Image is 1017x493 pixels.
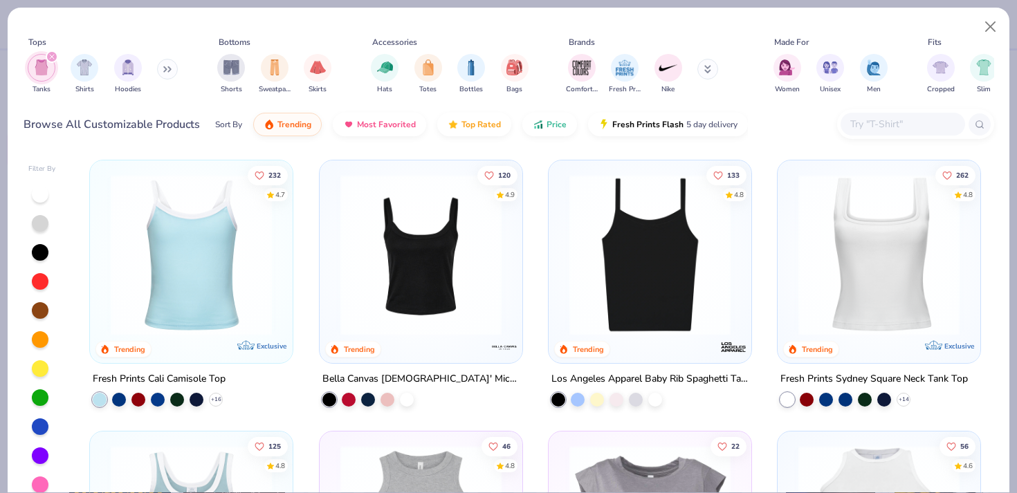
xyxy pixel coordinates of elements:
div: Filter By [28,164,56,174]
div: filter for Nike [654,54,682,95]
div: filter for Unisex [816,54,844,95]
div: Browse All Customizable Products [24,116,200,133]
div: filter for Bags [501,54,529,95]
div: Fresh Prints Cali Camisole Top [93,371,226,388]
button: filter button [457,54,485,95]
div: filter for Men [860,54,888,95]
img: flash.gif [598,119,610,130]
span: Price [547,119,567,130]
span: Top Rated [461,119,501,130]
div: filter for Hoodies [114,54,142,95]
span: Men [867,84,881,95]
div: Fresh Prints Sydney Square Neck Tank Top [780,371,968,388]
div: 4.8 [275,461,285,472]
span: Most Favorited [357,119,416,130]
button: filter button [816,54,844,95]
span: Shorts [221,84,242,95]
div: Brands [569,36,595,48]
button: Most Favorited [333,113,426,136]
span: 133 [727,171,740,178]
div: filter for Women [773,54,801,95]
img: Cropped Image [933,59,949,75]
button: filter button [970,54,998,95]
span: Cropped [927,84,955,95]
div: Accessories [372,36,417,48]
div: 4.9 [504,189,514,200]
img: Slim Image [976,59,991,75]
div: filter for Shirts [71,54,98,95]
button: filter button [414,54,442,95]
div: Sort By [215,118,242,131]
img: Totes Image [421,59,436,75]
div: 4.8 [963,189,973,200]
span: 22 [731,443,740,450]
button: Like [706,165,746,185]
button: filter button [566,54,598,95]
button: filter button [71,54,98,95]
span: Unisex [820,84,841,95]
span: 46 [502,443,510,450]
div: filter for Comfort Colors [566,54,598,95]
img: Hoodies Image [120,59,136,75]
button: filter button [28,54,55,95]
span: Nike [661,84,675,95]
span: Women [775,84,800,95]
img: trending.gif [264,119,275,130]
img: a25d9891-da96-49f3-a35e-76288174bf3a [104,174,279,335]
span: Shirts [75,84,94,95]
button: filter button [501,54,529,95]
button: Top Rated [437,113,511,136]
img: 80dc4ece-0e65-4f15-94a6-2a872a258fbd [508,174,684,335]
img: Sweatpants Image [267,59,282,75]
img: Men Image [866,59,881,75]
button: Price [522,113,577,136]
img: Shirts Image [77,59,93,75]
img: 94a2aa95-cd2b-4983-969b-ecd512716e9a [791,174,966,335]
span: 120 [497,171,510,178]
img: Hats Image [377,59,393,75]
img: Shorts Image [223,59,239,75]
img: Bags Image [506,59,522,75]
span: Slim [977,84,991,95]
img: Los Angeles Apparel logo [720,333,747,361]
div: filter for Totes [414,54,442,95]
div: 4.6 [963,461,973,472]
span: Skirts [309,84,327,95]
span: 5 day delivery [686,117,737,133]
img: Tanks Image [34,59,49,75]
img: Skirts Image [310,59,326,75]
img: Nike Image [658,57,679,78]
img: Comfort Colors Image [571,57,592,78]
div: filter for Cropped [927,54,955,95]
div: filter for Sweatpants [259,54,291,95]
div: filter for Shorts [217,54,245,95]
div: 4.8 [504,461,514,472]
span: 56 [960,443,969,450]
span: Comfort Colors [566,84,598,95]
button: filter button [304,54,331,95]
span: 125 [268,443,281,450]
button: Trending [253,113,322,136]
div: filter for Fresh Prints [609,54,641,95]
span: Hoodies [115,84,141,95]
button: Fresh Prints Flash5 day delivery [588,113,748,136]
span: Bags [506,84,522,95]
button: Like [248,165,288,185]
div: Los Angeles Apparel Baby Rib Spaghetti Tank [551,371,749,388]
img: 8af284bf-0d00-45ea-9003-ce4b9a3194ad [333,174,508,335]
button: filter button [773,54,801,95]
img: Bottles Image [464,59,479,75]
span: Exclusive [257,342,287,351]
div: Bella Canvas [DEMOGRAPHIC_DATA]' Micro Ribbed Scoop Tank [322,371,520,388]
button: Like [248,437,288,456]
div: 4.7 [275,189,285,200]
button: filter button [114,54,142,95]
div: filter for Hats [371,54,398,95]
button: filter button [217,54,245,95]
img: Women Image [779,59,795,75]
button: filter button [654,54,682,95]
img: df0d61e8-2aa9-4583-81f3-fc8252e5a59e [737,174,913,335]
span: Trending [277,119,311,130]
input: Try "T-Shirt" [849,116,955,132]
button: filter button [371,54,398,95]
